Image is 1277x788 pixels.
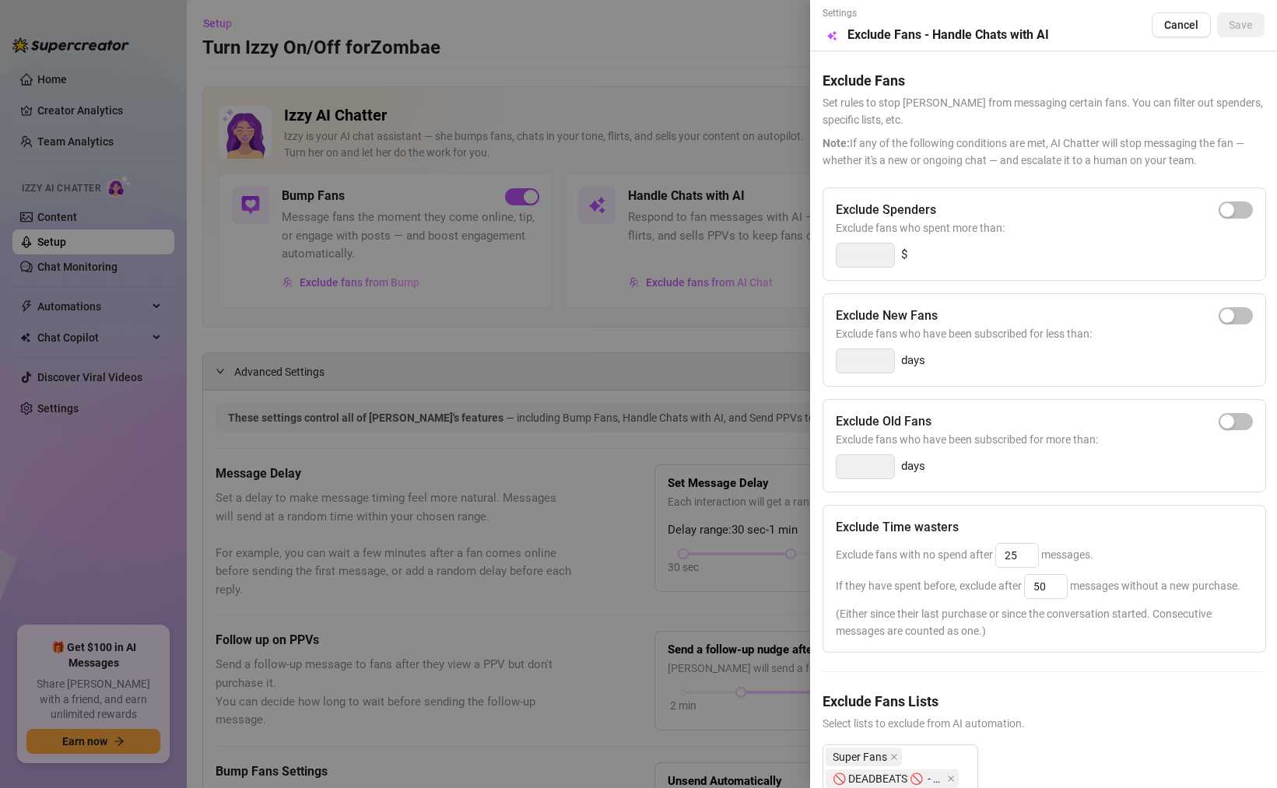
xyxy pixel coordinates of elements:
[836,306,938,325] h5: Exclude New Fans
[833,748,887,765] span: Super Fans
[836,219,1253,236] span: Exclude fans who spent more than:
[823,94,1265,128] span: Set rules to stop [PERSON_NAME] from messaging certain fans. You can filter out spenders, specifi...
[1224,735,1261,772] iframe: Intercom live chat
[836,548,1093,561] span: Exclude fans with no spend after messages.
[836,580,1240,592] span: If they have spent before, exclude after messages without a new purchase.
[1217,12,1265,37] button: Save
[836,201,936,219] h5: Exclude Spenders
[901,352,925,370] span: days
[833,770,944,787] span: 🚫 DEADBEATS 🚫 - &lt;$5 Spent + Subbed 45+ Days
[826,769,959,788] span: 🚫 DEADBEATS 🚫 - &lt;$5 Spent + Subbed 45+ Days
[1152,12,1211,37] button: Cancel
[847,26,1049,44] h5: Exclude Fans - Handle Chats with AI
[836,518,959,537] h5: Exclude Time wasters
[823,715,1265,732] span: Select lists to exclude from AI automation.
[1164,19,1198,31] span: Cancel
[823,70,1265,91] h5: Exclude Fans
[836,431,1253,448] span: Exclude fans who have been subscribed for more than:
[823,135,1265,169] span: If any of the following conditions are met, AI Chatter will stop messaging the fan — whether it's...
[836,605,1253,639] span: (Either since their last purchase or since the conversation started. Consecutive messages are cou...
[901,246,907,264] span: $
[826,748,902,766] span: Super Fans
[836,325,1253,342] span: Exclude fans who have been subscribed for less than:
[947,775,955,783] span: close
[823,691,1265,712] h5: Exclude Fans Lists
[823,6,1049,21] span: Settings
[823,137,850,149] span: Note:
[890,753,898,761] span: close
[836,412,931,431] h5: Exclude Old Fans
[901,457,925,476] span: days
